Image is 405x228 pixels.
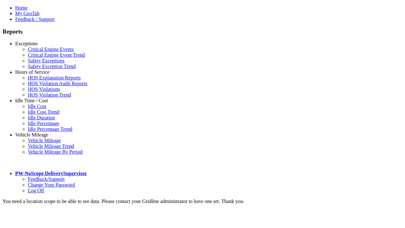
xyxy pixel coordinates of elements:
[28,86,60,92] a: HOS Violations
[3,199,402,204] div: You need a location scope to be able to see data. Please contact your Gridline administrator to h...
[28,104,46,109] a: Idle Cost
[28,188,44,193] a: Log Off
[28,47,74,52] a: Critical Engine Events
[28,126,72,132] a: Idle Percentage Trend
[28,121,59,126] a: Idle Percentage
[28,115,55,120] a: Idle Duration
[28,149,83,155] a: Vehicle Mileage By Period
[28,176,65,182] a: Feedback/Support
[15,41,38,46] a: Exceptions
[28,92,71,98] a: HOS Violation Trend
[15,171,87,176] a: PW-NoScope DeliverySupervisor
[15,132,48,137] a: Vehicle Mileage
[15,5,28,10] a: Home
[28,75,81,80] a: HOS Explanation Reports
[15,11,40,16] a: My GeoTab
[28,182,75,187] a: Change Your Password
[28,52,85,58] a: Critical Engine Event Trend
[28,81,88,86] a: HOS Violation Audit Reports
[15,16,54,22] a: Feedback / Support
[28,109,59,115] a: Idle Cost Trend
[28,138,61,143] a: Vehicle Mileage
[15,98,48,103] a: Idle Time / Cost
[28,58,65,63] a: Safety Exceptions
[28,143,74,149] a: Vehicle Mileage Trend
[3,28,402,35] h3: Reports
[15,69,49,75] a: Hours of Service
[28,64,76,69] a: Safety Exception Trend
